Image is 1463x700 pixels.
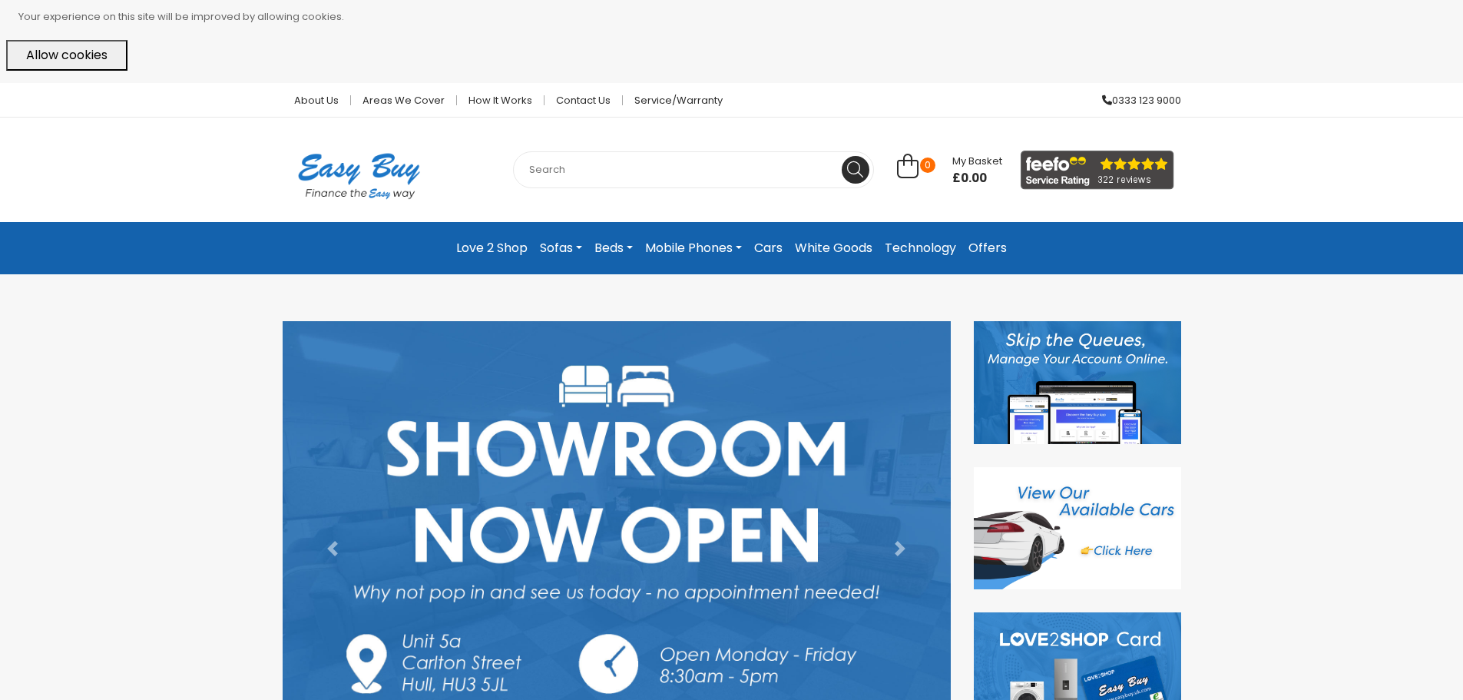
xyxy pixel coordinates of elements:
[1091,95,1181,105] a: 0333 123 9000
[283,95,351,105] a: About Us
[897,162,1002,180] a: 0 My Basket £0.00
[18,6,1457,28] p: Your experience on this site will be improved by allowing cookies.
[351,95,457,105] a: Areas we cover
[283,133,435,219] img: Easy Buy
[450,234,534,262] a: Love 2 Shop
[639,234,748,262] a: Mobile Phones
[457,95,544,105] a: How it works
[623,95,723,105] a: Service/Warranty
[962,234,1013,262] a: Offers
[952,154,1002,168] span: My Basket
[879,234,962,262] a: Technology
[513,151,874,188] input: Search
[920,158,935,173] span: 0
[789,234,879,262] a: White Goods
[952,171,1002,186] span: £0.00
[544,95,623,105] a: Contact Us
[974,321,1181,444] img: Discover our App
[6,40,127,71] button: Allow cookies
[588,234,639,262] a: Beds
[974,467,1181,590] img: Cars
[534,234,588,262] a: Sofas
[1021,151,1174,190] img: feefo_logo
[748,234,789,262] a: Cars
